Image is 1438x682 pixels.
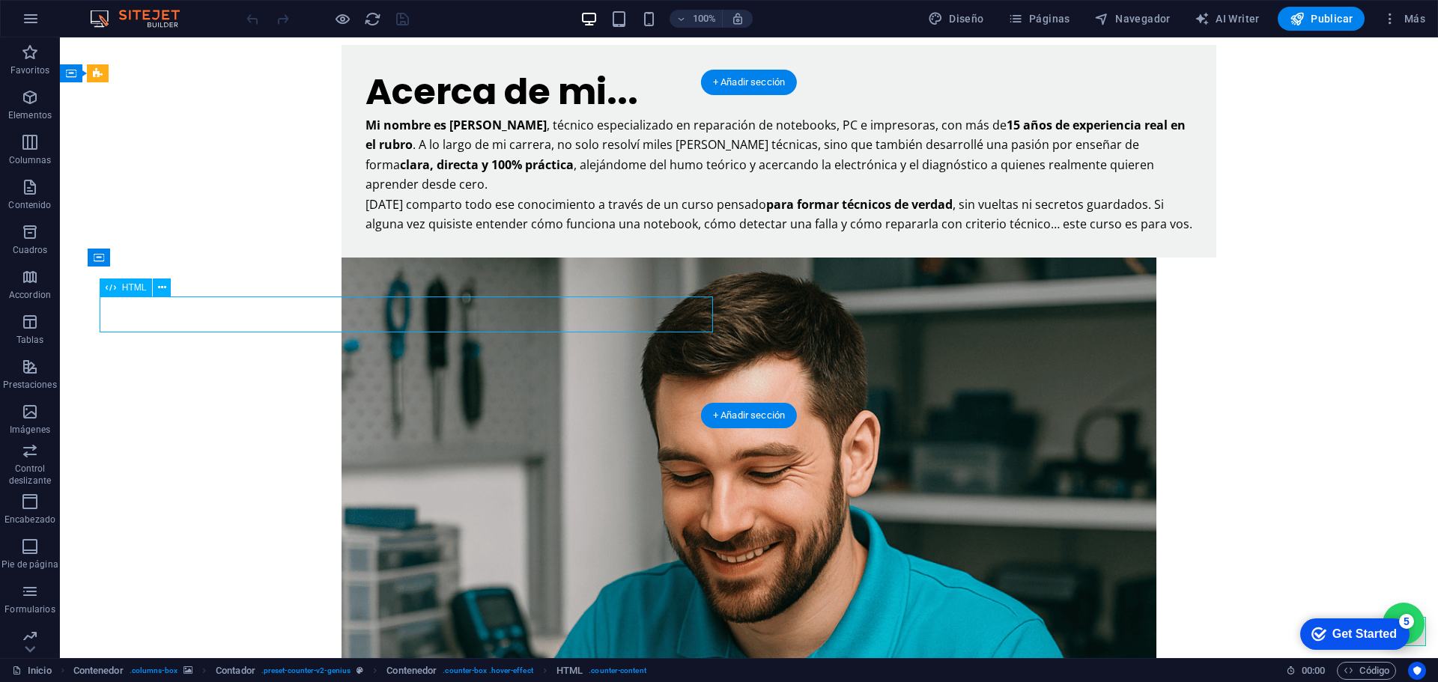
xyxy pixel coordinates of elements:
p: Pie de página [1,558,58,570]
span: . counter-box .hover-effect [443,662,533,680]
button: Páginas [1002,7,1076,31]
h6: Tiempo de la sesión [1286,662,1326,680]
button: Más [1377,7,1431,31]
i: Este elemento es un preajuste personalizable [357,666,363,675]
span: . preset-counter-v2-genius [261,662,351,680]
span: Diseño [928,11,984,26]
div: 5 [111,3,126,18]
p: Imágenes [10,424,50,436]
span: Código [1344,662,1389,680]
p: Contenido [8,199,51,211]
span: Páginas [1008,11,1070,26]
p: Accordion [9,289,51,301]
span: AI Writer [1195,11,1260,26]
button: AI Writer [1189,7,1266,31]
span: Navegador [1094,11,1171,26]
span: Haz clic para seleccionar y doble clic para editar [216,662,255,680]
button: reload [363,10,381,28]
span: . columns-box [130,662,178,680]
div: Diseño (Ctrl+Alt+Y) [922,7,990,31]
i: Al redimensionar, ajustar el nivel de zoom automáticamente para ajustarse al dispositivo elegido. [731,12,744,25]
span: HTML [122,283,147,292]
p: Prestaciones [3,379,56,391]
p: Tablas [16,334,44,346]
p: Encabezado [4,514,55,526]
span: Haz clic para seleccionar y doble clic para editar [556,662,583,680]
nav: breadcrumb [73,662,646,680]
span: Haz clic para seleccionar y doble clic para editar [73,662,124,680]
div: + Añadir sección [701,70,797,95]
div: Get Started 5 items remaining, 0% complete [12,7,121,39]
i: Volver a cargar página [364,10,381,28]
button: Usercentrics [1408,662,1426,680]
button: Código [1337,662,1396,680]
button: Navegador [1088,7,1177,31]
i: Este elemento contiene un fondo [183,666,192,675]
span: 00 00 [1302,662,1325,680]
p: Favoritos [10,64,49,76]
div: Get Started [44,16,109,30]
button: 100% [670,10,723,28]
span: Más [1383,11,1425,26]
button: Publicar [1278,7,1365,31]
img: Editor Logo [86,10,198,28]
button: Haz clic para salir del modo de previsualización y seguir editando [333,10,351,28]
span: . counter-content [589,662,646,680]
span: Haz clic para seleccionar y doble clic para editar [386,662,437,680]
span: : [1312,665,1314,676]
button: Diseño [922,7,990,31]
span: Publicar [1290,11,1353,26]
a: Haz clic para cancelar la selección y doble clic para abrir páginas [12,662,52,680]
p: Cuadros [13,244,48,256]
h6: 100% [692,10,716,28]
p: Elementos [8,109,52,121]
div: + Añadir sección [701,403,797,428]
p: Formularios [4,603,55,615]
p: Columnas [9,154,52,166]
